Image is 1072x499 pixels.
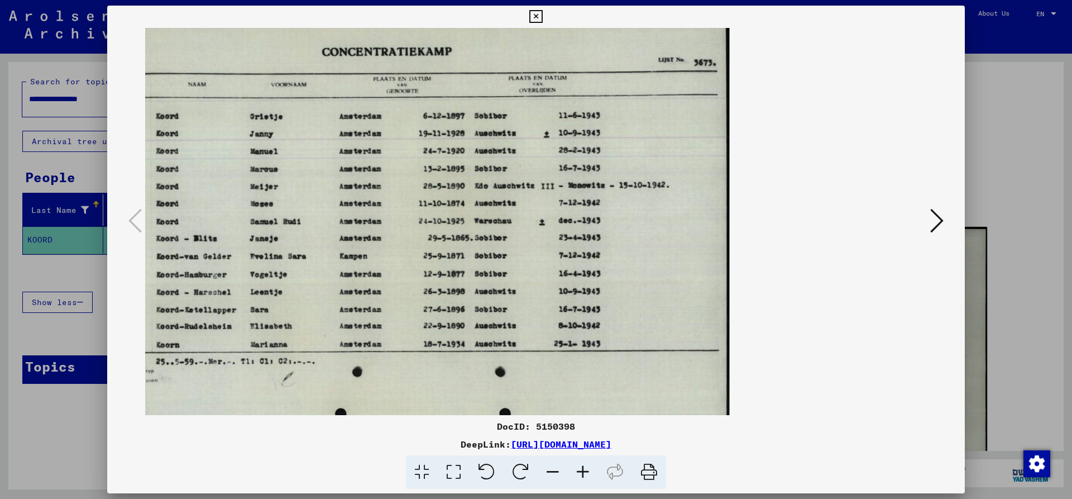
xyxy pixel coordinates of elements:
img: 001.jpg [119,3,730,439]
div: DeepLink: [107,438,965,451]
div: DocID: 5150398 [107,420,965,433]
img: Change consent [1023,450,1050,477]
div: Change consent [1023,450,1050,477]
a: [URL][DOMAIN_NAME] [511,439,611,450]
